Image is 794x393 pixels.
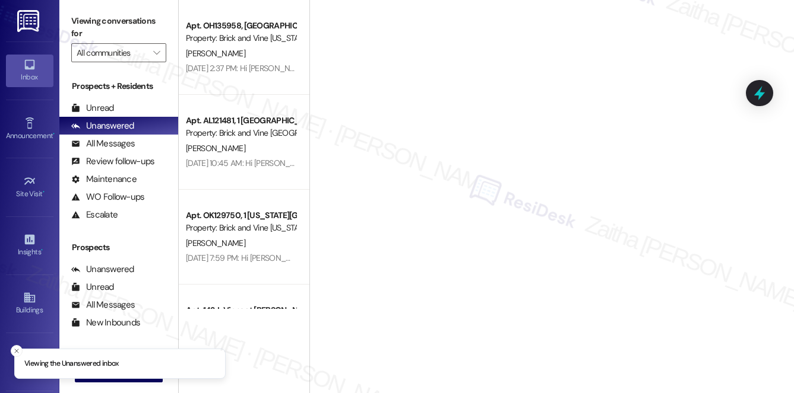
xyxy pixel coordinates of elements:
input: All communities [77,43,147,62]
label: Viewing conversations for [71,12,166,43]
div: Unread [71,102,114,114]
span: [PERSON_NAME] [186,238,245,248]
button: Close toast [11,345,23,357]
div: Apt. AL121481, 1 [GEOGRAPHIC_DATA] [186,114,296,127]
div: Unanswered [71,263,134,276]
a: Insights • [6,229,53,261]
a: Site Visit • [6,171,53,203]
div: WO Follow-ups [71,191,144,203]
img: ResiDesk Logo [17,10,42,32]
span: • [53,130,55,138]
p: Viewing the Unanswered inbox [24,359,119,369]
div: Review follow-ups [71,155,154,168]
div: Prospects + Residents [59,80,178,92]
div: New Inbounds [71,317,140,329]
div: Property: Brick and Vine [US_STATE][GEOGRAPHIC_DATA] [186,222,296,234]
div: Escalate [71,209,118,221]
span: • [43,188,45,196]
div: All Messages [71,299,135,311]
a: Leads [6,346,53,378]
div: Prospects [59,241,178,254]
div: Maintenance [71,173,137,186]
i:  [153,48,160,57]
span: [PERSON_NAME] [186,143,245,154]
div: All Messages [71,138,135,150]
span: [PERSON_NAME] [186,48,245,59]
div: Property: Brick and Vine [US_STATE] [186,32,296,44]
span: • [41,246,43,254]
a: Buildings [6,287,53,319]
div: Unread [71,281,114,293]
div: Property: Brick and Vine [GEOGRAPHIC_DATA] [186,127,296,139]
div: Unanswered [71,120,134,132]
div: Apt. 143, L Vines at [PERSON_NAME] [186,304,296,317]
div: Apt. OK129750, 1 [US_STATE][GEOGRAPHIC_DATA] [186,209,296,222]
div: Apt. OH135958, [GEOGRAPHIC_DATA] [186,20,296,32]
a: Inbox [6,55,53,87]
